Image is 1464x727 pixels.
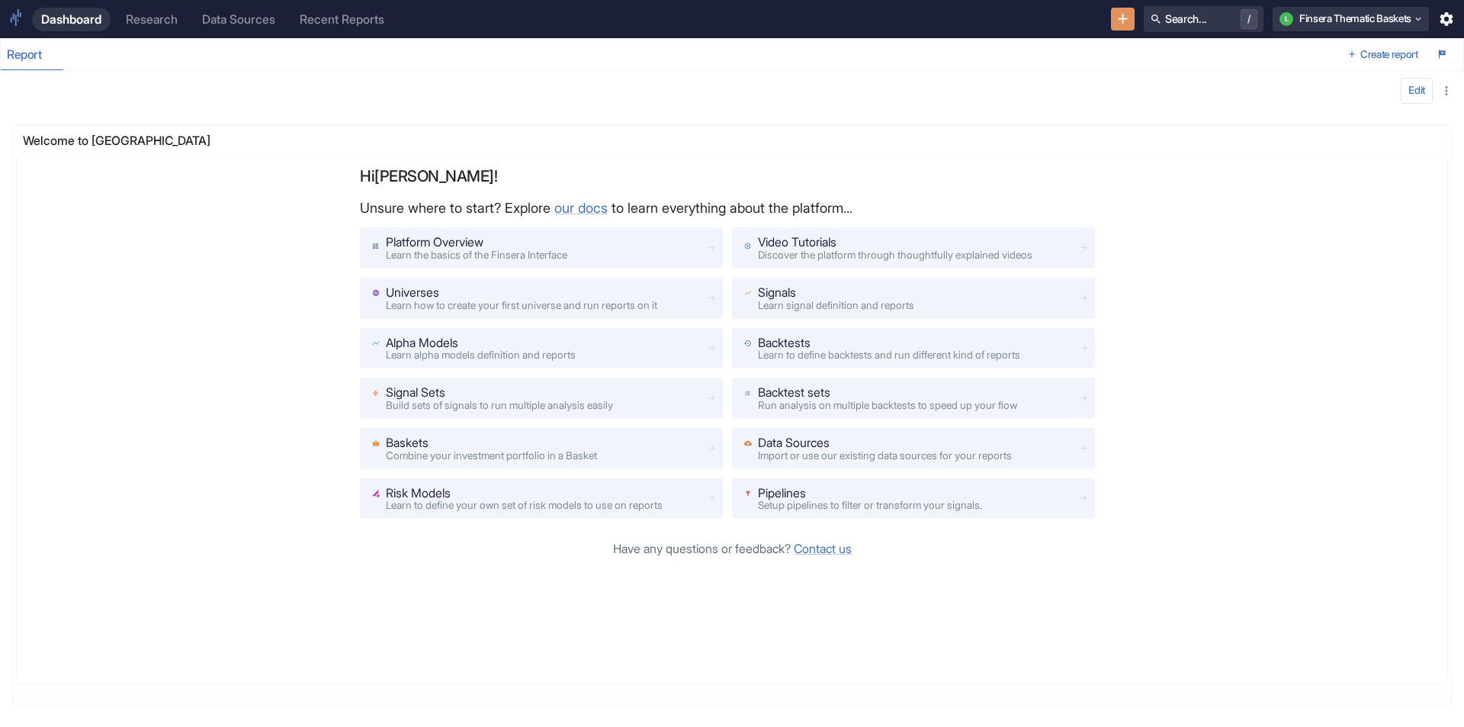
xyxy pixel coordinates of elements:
a: Data SourcesImport or use our existing data sources for your reports [732,428,1095,469]
p: Video Tutorials [758,233,1032,252]
span: Discover the platform through thoughtfully explained videos [758,249,1032,261]
span: Run analysis on multiple backtests to speed up your flow [758,399,1017,411]
span: Learn to define backtests and run different kind of reports [758,349,1020,361]
a: our docs [554,200,608,216]
p: Backtest sets [758,384,1017,402]
p: Signal Sets [386,384,613,402]
div: dashboard tabs [1,39,1341,70]
p: Backtests [758,334,1020,352]
a: Backtest setsRun analysis on multiple backtests to speed up your flow [732,378,1095,419]
a: Signal SetsBuild sets of signals to run multiple analysis easily [360,378,723,419]
p: Data Sources [758,434,1012,452]
a: Alpha ModelsLearn alpha models definition and reports [360,328,723,369]
a: Contact us [794,542,852,556]
p: Alpha Models [386,334,576,352]
a: Platform OverviewLearn the basics of the Finsera Interface [360,227,723,269]
span: Setup pipelines to filter or transform your signals. [758,499,982,511]
a: Research [117,8,187,31]
button: config [1401,78,1433,104]
button: Search.../ [1144,6,1263,32]
span: Learn to define your own set of risk models to use on reports [386,499,663,511]
button: New Resource [1111,8,1135,31]
div: L [1279,12,1293,26]
a: Video TutorialsDiscover the platform through thoughtfully explained videos [732,227,1095,269]
span: Learn signal definition and reports [758,299,914,311]
span: Learn how to create your first universe and run reports on it [386,299,657,311]
span: Learn the basics of the Finsera Interface [386,249,567,261]
button: Create report [1341,43,1425,67]
p: Pipelines [758,484,982,503]
div: Data Sources [202,12,275,27]
a: BasketsCombine your investment portfolio in a Basket [360,428,723,469]
button: Launch Tour [1431,43,1454,67]
a: UniversesLearn how to create your first universe and run reports on it [360,278,723,319]
span: Learn alpha models definition and reports [386,349,576,361]
p: Hi [PERSON_NAME] ! [360,167,1104,185]
p: Unsure where to start? Explore to learn everything about the platform... [360,198,1104,218]
a: PipelinesSetup pipelines to filter or transform your signals. [732,478,1095,520]
div: Report [7,47,56,63]
a: Data Sources [193,8,284,31]
button: LFinsera Thematic Baskets [1273,7,1429,31]
div: Dashboard [41,12,101,27]
a: Dashboard [32,8,111,31]
p: Signals [758,284,914,302]
a: Recent Reports [291,8,393,31]
div: Research [126,12,178,27]
span: Import or use our existing data sources for your reports [758,449,1012,462]
div: Recent Reports [300,12,384,27]
p: Baskets [386,434,597,452]
a: BacktestsLearn to define backtests and run different kind of reports [732,328,1095,369]
p: Universes [386,284,657,302]
a: SignalsLearn signal definition and reports [732,278,1095,319]
span: Build sets of signals to run multiple analysis easily [386,399,613,411]
p: Have any questions or feedback? [360,540,1104,558]
p: Platform Overview [386,233,567,252]
span: Combine your investment portfolio in a Basket [386,449,597,462]
p: Welcome to [GEOGRAPHIC_DATA] [23,132,234,150]
a: Risk ModelsLearn to define your own set of risk models to use on reports [360,478,723,520]
p: Risk Models [386,484,663,503]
